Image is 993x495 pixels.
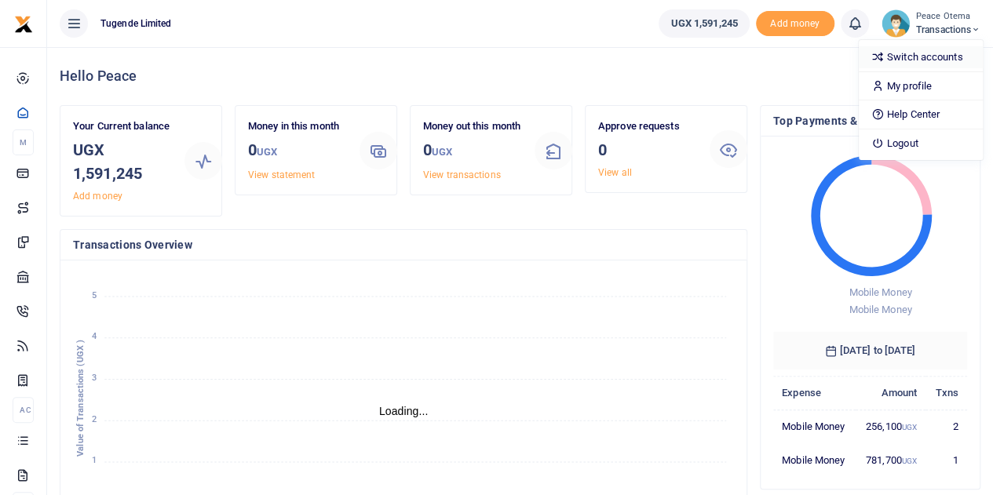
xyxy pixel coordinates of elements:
a: logo-small logo-large logo-large [14,17,33,29]
h4: Top Payments & Expenses [773,112,967,129]
td: 2 [925,409,967,443]
li: Ac [13,397,34,423]
span: Mobile Money [849,286,911,298]
text: Value of Transactions (UGX ) [75,340,86,457]
text: Loading... [379,405,429,417]
h4: Transactions Overview [73,236,734,253]
td: 781,700 [856,443,925,476]
a: Add money [73,191,122,202]
th: Txns [925,376,967,409]
a: View statement [248,169,315,180]
span: Add money [756,11,834,37]
tspan: 1 [92,456,97,466]
small: UGX [902,457,917,465]
li: Toup your wallet [756,11,834,37]
h6: [DATE] to [DATE] [773,332,967,369]
span: Transactions [916,23,980,37]
span: Mobile Money [849,304,911,315]
th: Expense [773,376,856,409]
h3: 0 [423,138,522,164]
a: Switch accounts [859,46,983,68]
p: Your Current balance [73,118,172,135]
a: UGX 1,591,245 [659,9,749,38]
h3: 0 [598,138,697,162]
td: Mobile Money [773,409,856,443]
p: Money in this month [248,118,347,135]
tspan: 5 [92,290,97,300]
a: Help Center [859,104,983,126]
small: Peace Otema [916,10,980,24]
img: profile-user [882,9,910,38]
th: Amount [856,376,925,409]
h4: Hello Peace [60,67,980,85]
a: profile-user Peace Otema Transactions [882,9,980,38]
td: Mobile Money [773,443,856,476]
a: View all [598,167,632,178]
tspan: 4 [92,331,97,341]
small: UGX [432,146,452,158]
tspan: 2 [92,414,97,424]
h3: 0 [248,138,347,164]
small: UGX [257,146,277,158]
p: Approve requests [598,118,697,135]
span: UGX 1,591,245 [670,16,737,31]
li: Wallet ballance [652,9,755,38]
td: 1 [925,443,967,476]
a: View transactions [423,169,501,180]
h3: UGX 1,591,245 [73,138,172,185]
a: Logout [859,133,983,155]
img: logo-small [14,15,33,34]
p: Money out this month [423,118,522,135]
small: UGX [902,423,917,431]
span: Tugende Limited [94,16,178,31]
td: 256,100 [856,409,925,443]
a: Add money [756,16,834,28]
li: M [13,129,34,155]
tspan: 3 [92,373,97,383]
a: My profile [859,75,983,97]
